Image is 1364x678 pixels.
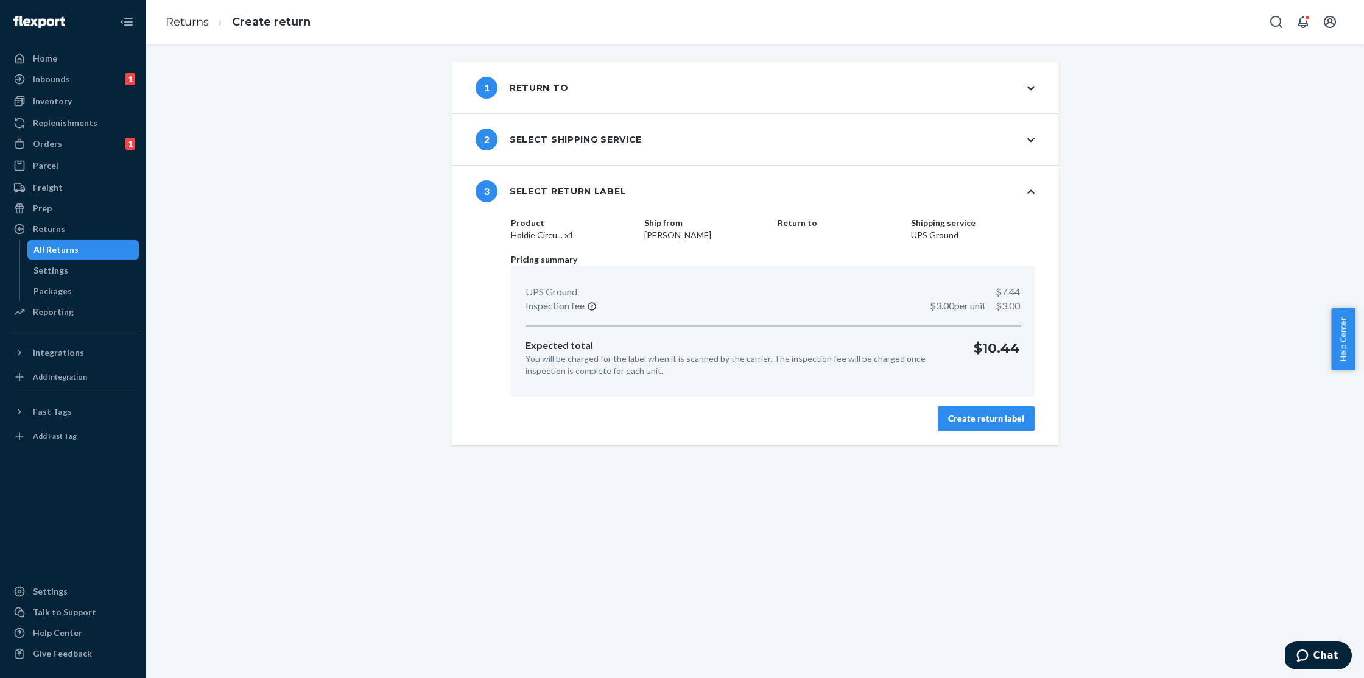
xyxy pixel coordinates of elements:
dt: Product [511,217,635,229]
div: Select return label [476,180,626,202]
a: Add Integration [7,367,139,387]
a: Home [7,49,139,68]
div: Return to [476,77,568,99]
a: Reporting [7,302,139,322]
a: Replenishments [7,113,139,133]
div: Prep [33,202,52,214]
p: Expected total [526,339,954,353]
div: Home [33,52,57,65]
button: Create return label [938,406,1035,431]
span: 3 [476,180,497,202]
div: Replenishments [33,117,97,129]
div: Select shipping service [476,129,642,150]
a: Inventory [7,91,139,111]
dd: UPS Ground [911,229,1035,241]
a: Create return [232,15,311,29]
div: Settings [33,585,68,598]
p: You will be charged for the label when it is scanned by the carrier. The inspection fee will be c... [526,353,954,377]
a: Orders1 [7,134,139,154]
div: Parcel [33,160,58,172]
iframe: Opens a widget where you can chat to one of our agents [1285,641,1352,672]
img: Flexport logo [13,16,65,28]
div: Talk to Support [33,606,96,618]
button: Open notifications [1291,10,1315,34]
div: Integrations [33,347,84,359]
div: 1 [125,138,135,150]
dd: [PERSON_NAME] [644,229,768,241]
span: 1 [476,77,497,99]
a: Prep [7,199,139,218]
div: All Returns [33,244,79,256]
a: Settings [7,582,139,601]
div: Freight [33,182,63,194]
div: Give Feedback [33,648,92,660]
dt: Ship from [644,217,768,229]
div: Reporting [33,306,74,318]
p: UPS Ground [526,285,577,299]
button: Talk to Support [7,602,139,622]
div: Help Center [33,627,82,639]
button: Close Navigation [114,10,139,34]
a: Returns [166,15,209,29]
p: $10.44 [974,339,1020,377]
a: Add Fast Tag [7,426,139,446]
div: Settings [33,264,68,277]
a: All Returns [27,240,139,260]
dd: Holdie Circu... x1 [511,229,635,241]
button: Help Center [1331,308,1355,370]
div: Returns [33,223,65,235]
span: $3.00 per unit [930,300,986,311]
a: Settings [27,261,139,280]
div: Inbounds [33,73,70,85]
a: Returns [7,219,139,239]
a: Packages [27,281,139,301]
div: Add Fast Tag [33,431,77,441]
a: Inbounds1 [7,69,139,89]
dt: Return to [778,217,901,229]
button: Open account menu [1318,10,1342,34]
p: $7.44 [996,285,1020,299]
a: Help Center [7,623,139,643]
p: Inspection fee [526,299,585,313]
p: Pricing summary [511,253,1035,266]
button: Integrations [7,343,139,362]
a: Freight [7,178,139,197]
div: Inventory [33,95,72,107]
span: 2 [476,129,497,150]
div: Packages [33,285,72,297]
div: Orders [33,138,62,150]
div: Fast Tags [33,406,72,418]
button: Open Search Box [1264,10,1288,34]
button: Fast Tags [7,402,139,422]
button: Give Feedback [7,644,139,663]
a: Parcel [7,156,139,175]
ol: breadcrumbs [156,4,320,40]
div: Create return label [948,412,1024,425]
div: Add Integration [33,372,87,382]
dt: Shipping service [911,217,1035,229]
div: 1 [125,73,135,85]
p: $3.00 [930,299,1020,313]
